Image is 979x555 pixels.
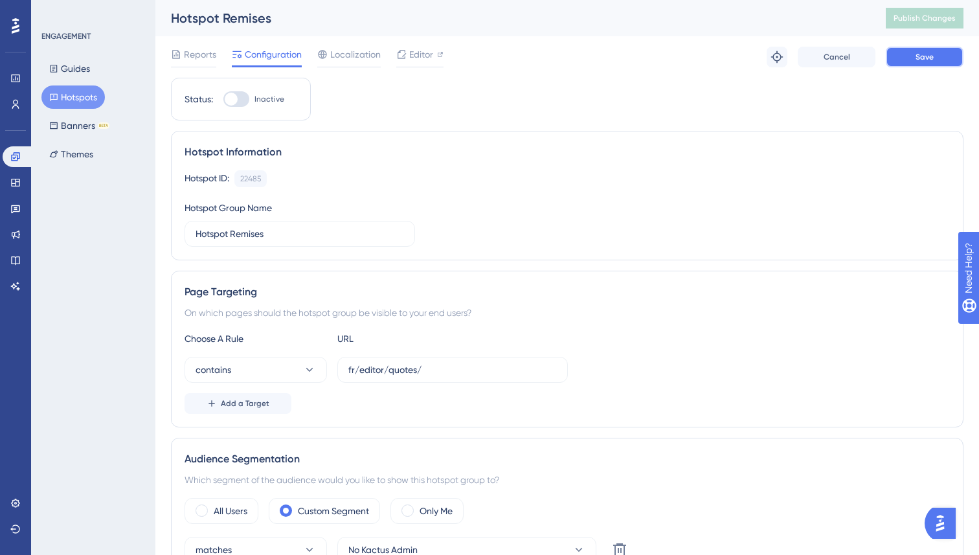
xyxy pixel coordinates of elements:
[185,357,327,383] button: contains
[41,142,101,166] button: Themes
[185,393,291,414] button: Add a Target
[254,94,284,104] span: Inactive
[894,13,956,23] span: Publish Changes
[41,114,117,137] button: BannersBETA
[196,362,231,378] span: contains
[185,91,213,107] div: Status:
[41,31,91,41] div: ENGAGEMENT
[41,85,105,109] button: Hotspots
[420,503,453,519] label: Only Me
[185,451,950,467] div: Audience Segmentation
[330,47,381,62] span: Localization
[824,52,850,62] span: Cancel
[185,472,950,488] div: Which segment of the audience would you like to show this hotspot group to?
[196,227,404,241] input: Type your Hotspot Group Name here
[184,47,216,62] span: Reports
[925,504,963,543] iframe: UserGuiding AI Assistant Launcher
[245,47,302,62] span: Configuration
[41,57,98,80] button: Guides
[185,170,229,187] div: Hotspot ID:
[185,284,950,300] div: Page Targeting
[98,122,109,129] div: BETA
[171,9,853,27] div: Hotspot Remises
[337,331,480,346] div: URL
[240,174,261,184] div: 22485
[409,47,433,62] span: Editor
[886,47,963,67] button: Save
[886,8,963,28] button: Publish Changes
[916,52,934,62] span: Save
[214,503,247,519] label: All Users
[185,305,950,321] div: On which pages should the hotspot group be visible to your end users?
[798,47,875,67] button: Cancel
[221,398,269,409] span: Add a Target
[298,503,369,519] label: Custom Segment
[348,363,557,377] input: yourwebsite.com/path
[185,331,327,346] div: Choose A Rule
[185,144,950,160] div: Hotspot Information
[185,200,272,216] div: Hotspot Group Name
[30,3,81,19] span: Need Help?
